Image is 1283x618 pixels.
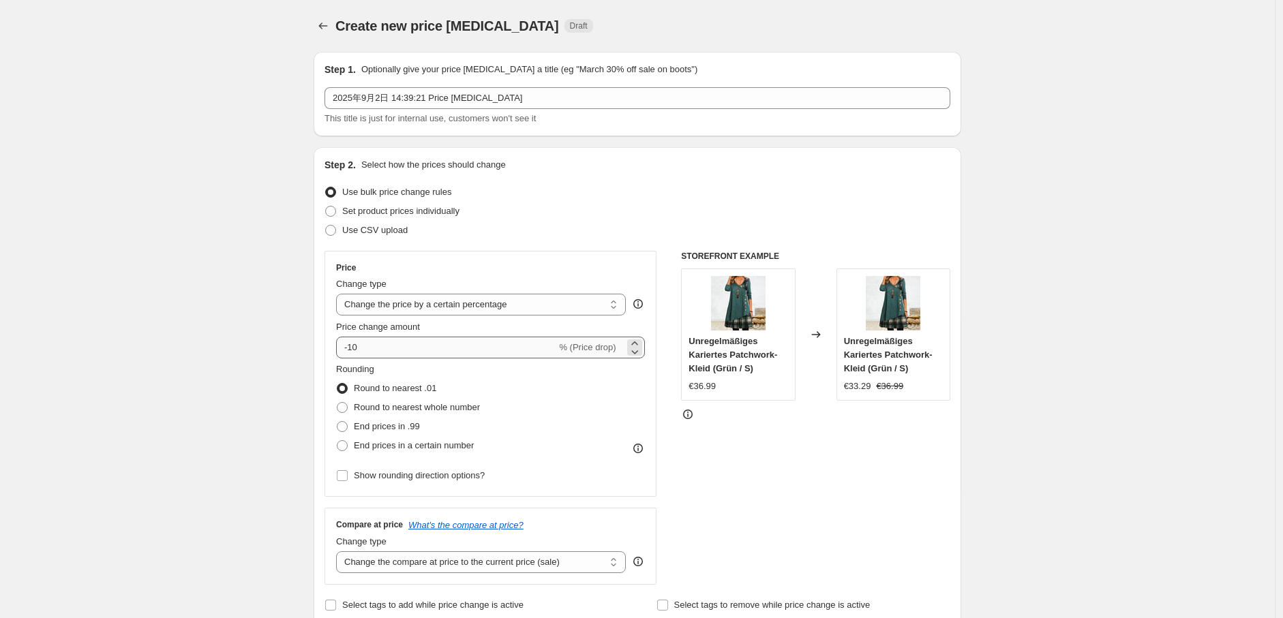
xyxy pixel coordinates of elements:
[336,322,420,332] span: Price change amount
[354,383,436,393] span: Round to nearest .01
[336,279,387,289] span: Change type
[324,63,356,76] h2: Step 1.
[681,251,950,262] h6: STOREFRONT EXAMPLE
[336,337,556,358] input: -15
[631,297,645,311] div: help
[336,364,374,374] span: Rounding
[844,380,871,393] div: €33.29
[866,276,920,330] img: UnregelmassigBedrucktesPatchwork-Kleid_80x.webp
[408,520,524,530] button: What's the compare at price?
[876,380,903,393] strike: €36.99
[324,87,950,109] input: 30% off holiday sale
[324,158,356,172] h2: Step 2.
[570,20,588,31] span: Draft
[354,402,480,412] span: Round to nearest whole number
[361,158,506,172] p: Select how the prices should change
[711,276,766,330] img: UnregelmassigBedrucktesPatchwork-Kleid_80x.webp
[689,380,716,393] div: €36.99
[354,421,420,431] span: End prices in .99
[361,63,697,76] p: Optionally give your price [MEDICAL_DATA] a title (eg "March 30% off sale on boots")
[336,536,387,546] span: Change type
[342,187,451,197] span: Use bulk price change rules
[324,113,536,123] span: This title is just for internal use, customers won't see it
[689,336,777,373] span: Unregelmäßiges Kariertes Patchwork-Kleid (Grün / S)
[314,16,333,35] button: Price change jobs
[342,600,524,610] span: Select tags to add while price change is active
[674,600,871,610] span: Select tags to remove while price change is active
[354,470,485,480] span: Show rounding direction options?
[844,336,933,373] span: Unregelmäßiges Kariertes Patchwork-Kleid (Grün / S)
[559,342,616,352] span: % (Price drop)
[335,18,559,33] span: Create new price [MEDICAL_DATA]
[336,519,403,530] h3: Compare at price
[336,262,356,273] h3: Price
[342,206,459,216] span: Set product prices individually
[631,555,645,568] div: help
[342,225,408,235] span: Use CSV upload
[354,440,474,450] span: End prices in a certain number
